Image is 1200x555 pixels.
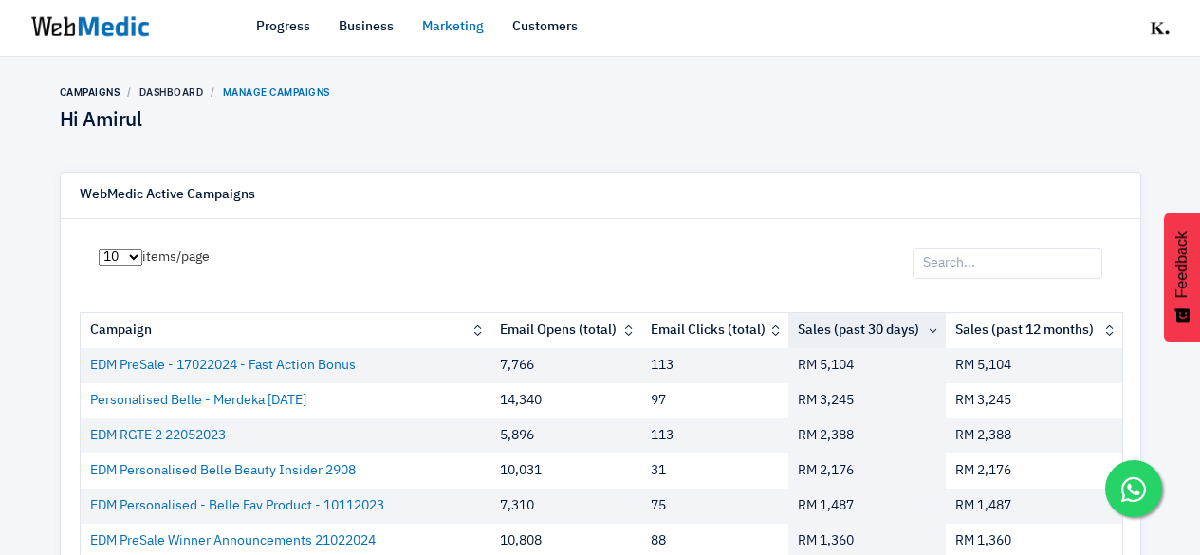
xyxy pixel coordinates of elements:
[80,187,255,204] h6: WebMedic Active Campaigns
[641,418,789,453] td: 113
[490,453,641,489] td: 10,031
[946,383,1122,418] td: RM 3,245
[641,383,789,418] td: 97
[90,461,356,481] a: EDM Personalised Belle Beauty Insider 2908
[90,531,376,551] a: EDM PreSale Winner Announcements 21022024
[641,348,789,383] td: 113
[946,489,1122,524] td: RM 1,487
[1173,231,1191,298] span: Feedback
[788,418,945,453] td: RM 2,388
[81,313,491,348] th: Campaign: activate to sort column ascending
[788,348,945,383] td: RM 5,104
[490,348,641,383] td: 7,766
[641,313,789,348] th: Email Clicks (total): activate to sort column ascending
[490,418,641,453] td: 5,896
[60,109,330,134] h4: Hi Amirul
[490,313,641,348] th: Email Opens (total): activate to sort column ascending
[139,86,204,98] a: Dashboard
[256,17,310,37] a: Progress
[203,85,330,100] li: Manage Campaigns
[490,489,641,524] td: 7,310
[99,249,142,266] select: items/page
[788,489,945,524] td: RM 1,487
[90,426,226,446] a: EDM RGTE 2 22052023
[90,496,384,516] a: EDM Personalised - Belle Fav Product - 10112023
[1164,213,1200,342] button: Feedback - Show survey
[60,85,120,100] li: Campaigns
[422,17,484,37] a: Marketing
[946,348,1122,383] td: RM 5,104
[641,453,789,489] td: 31
[512,17,578,37] a: Customers
[339,17,394,37] a: Business
[946,418,1122,453] td: RM 2,388
[946,453,1122,489] td: RM 2,176
[60,85,330,100] nav: breadcrumb
[788,383,945,418] td: RM 3,245
[946,313,1122,348] th: Sales (past 12 months): activate to sort column ascending
[490,383,641,418] td: 14,340
[90,391,306,411] a: Personalised Belle - Merdeka [DATE]
[99,248,210,268] label: items/page
[788,453,945,489] td: RM 2,176
[913,248,1102,280] input: Search...
[788,313,945,348] th: Sales (past 30 days): activate to sort column ascending
[90,356,356,376] a: EDM PreSale - 17022024 - Fast Action Bonus
[641,489,789,524] td: 75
